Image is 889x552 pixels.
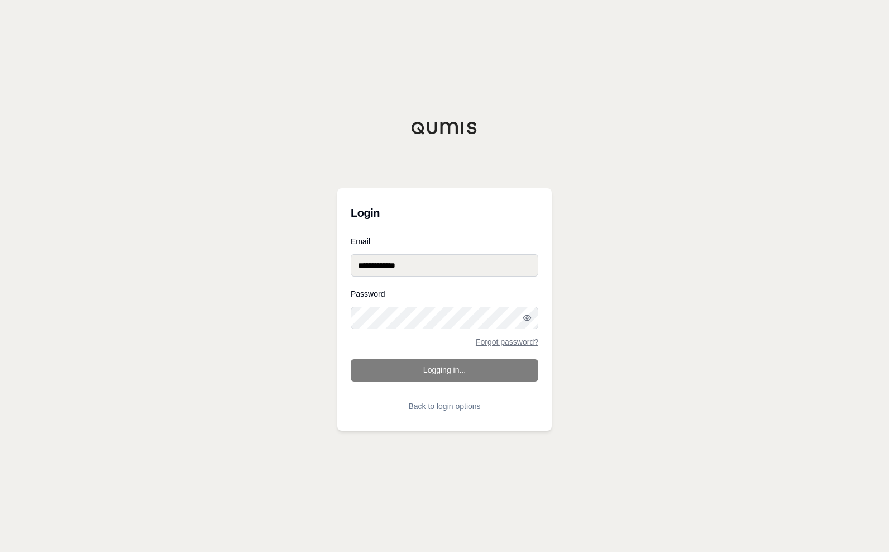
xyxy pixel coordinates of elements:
label: Password [351,290,538,298]
a: Forgot password? [476,338,538,346]
h3: Login [351,202,538,224]
img: Qumis [411,121,478,135]
button: Back to login options [351,395,538,417]
label: Email [351,237,538,245]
